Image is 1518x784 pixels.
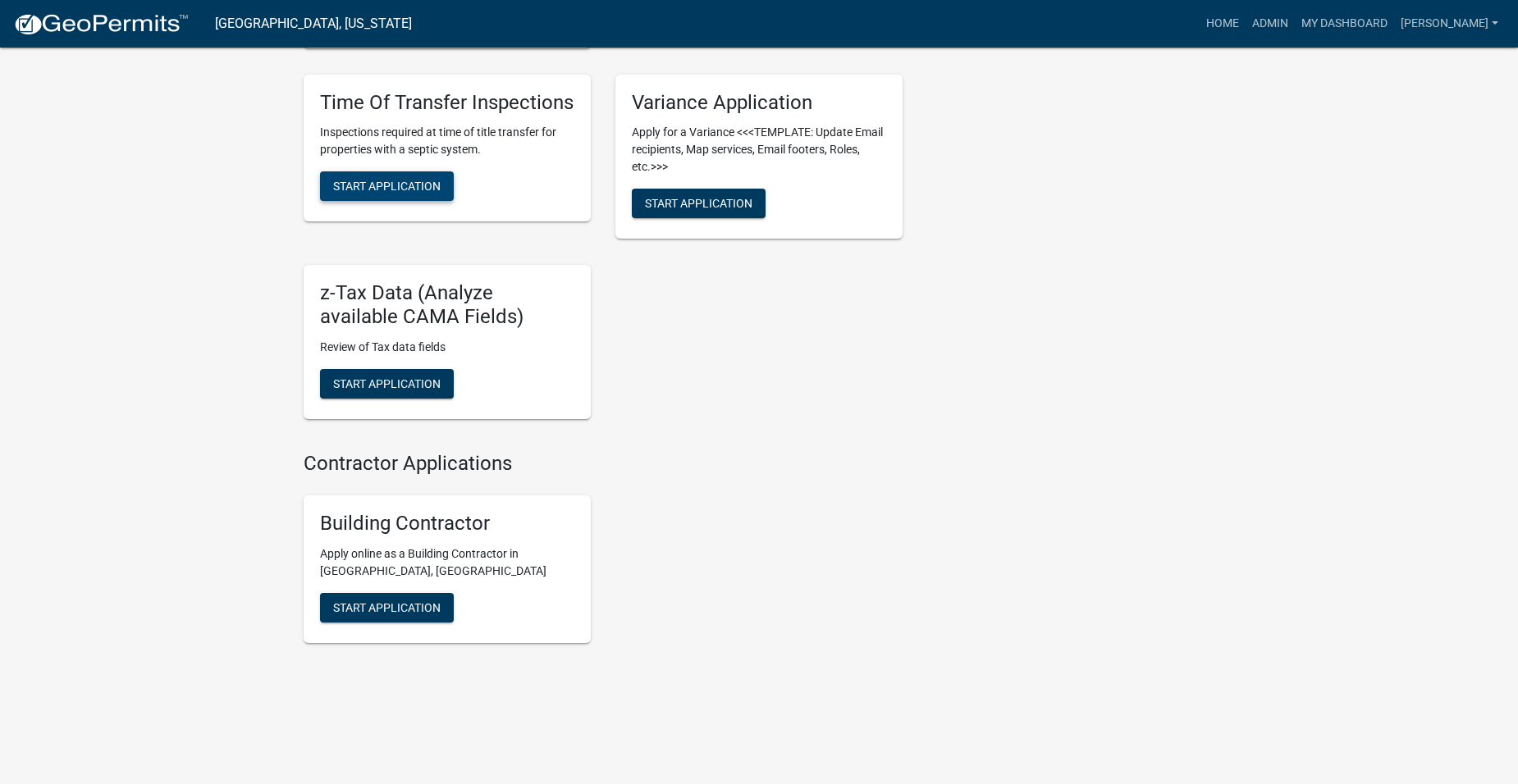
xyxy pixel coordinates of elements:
p: Apply for a Variance <<<TEMPLATE: Update Email recipients, Map services, Email footers, Roles, et... [632,124,886,175]
a: Admin [1246,8,1295,39]
p: Review of Tax data fields [320,339,574,356]
button: Start Application [320,369,454,399]
span: Start Application [333,600,441,613]
h5: Time Of Transfer Inspections [320,91,574,115]
span: Start Application [645,197,752,210]
button: Start Application [320,171,454,201]
p: Inspections required at time of title transfer for properties with a septic system. [320,124,574,158]
p: Apply online as a Building Contractor in [GEOGRAPHIC_DATA], [GEOGRAPHIC_DATA] [320,545,574,580]
wm-workflow-list-section: Contractor Applications [304,452,903,656]
button: Start Application [632,189,766,218]
a: Home [1200,8,1246,39]
h5: z-Tax Data (Analyze available CAMA Fields) [320,281,574,329]
button: Start Application [320,593,454,622]
span: Start Application [333,180,441,193]
a: [GEOGRAPHIC_DATA], [US_STATE] [215,10,412,38]
h5: Building Contractor [320,512,574,536]
a: [PERSON_NAME] [1394,8,1505,39]
h5: Variance Application [632,91,886,115]
a: My Dashboard [1295,8,1394,39]
h4: Contractor Applications [304,452,903,476]
span: Start Application [333,377,441,390]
